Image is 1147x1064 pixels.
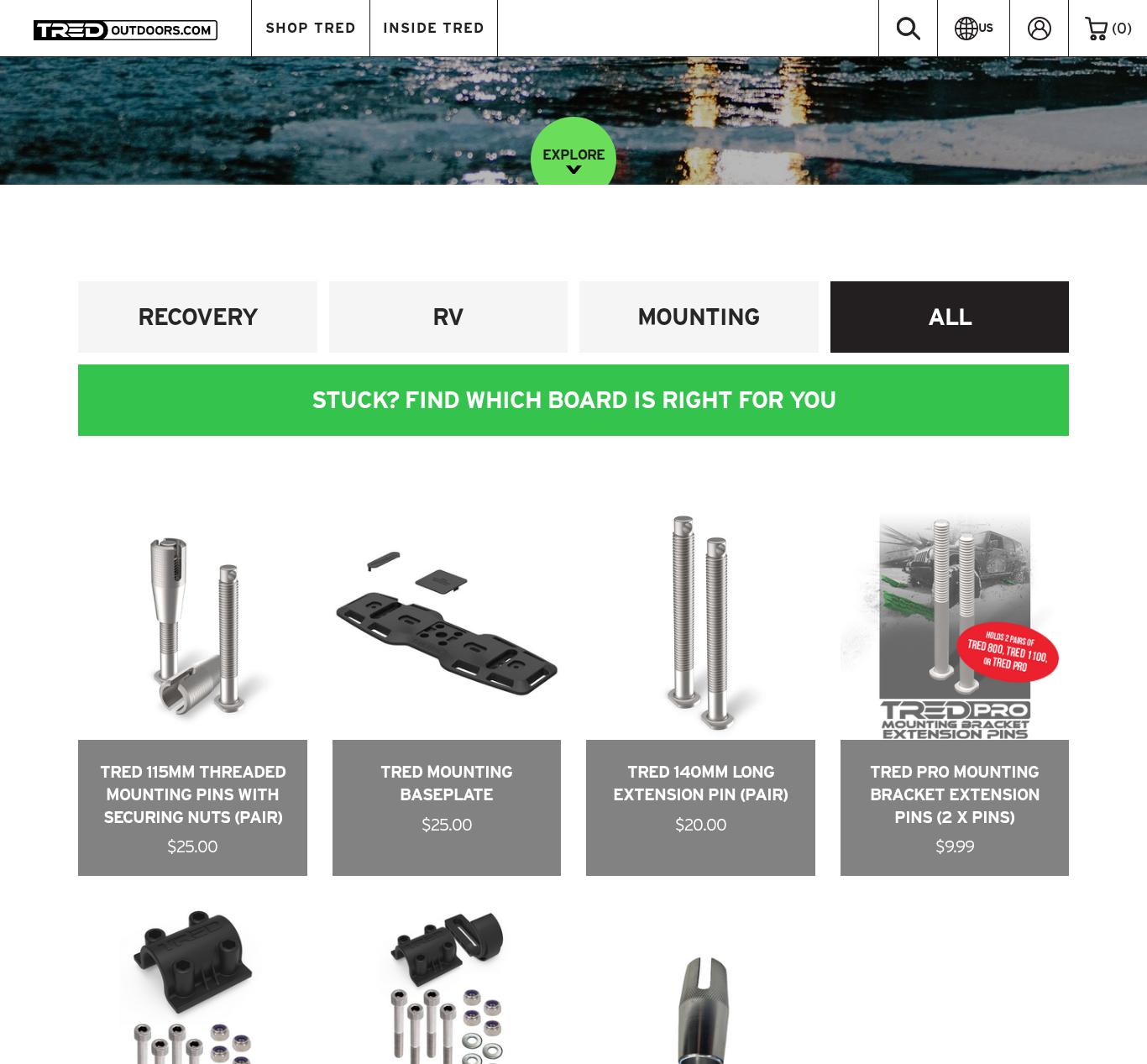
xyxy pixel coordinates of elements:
[78,364,1069,436] div: STUCK? FIND WHICH BOARD IS RIGHT FOR YOU
[592,301,806,333] h4: MOUNTING
[265,21,356,35] span: SHOP TRED
[91,301,305,333] h4: RECOVERY
[1085,17,1108,40] img: cart-icon
[843,301,1057,333] h4: ALL
[1117,20,1127,36] span: 0
[78,281,317,353] a: RECOVERY
[566,165,582,174] img: down-image
[531,117,616,202] a: EXPLORE
[579,281,819,353] a: MOUNTING
[329,281,568,353] a: RV
[34,20,217,40] img: TRED Outdoors America
[830,281,1070,353] a: ALL
[1112,21,1132,36] span: ( )
[383,21,484,35] span: INSIDE TRED
[342,301,556,333] h4: RV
